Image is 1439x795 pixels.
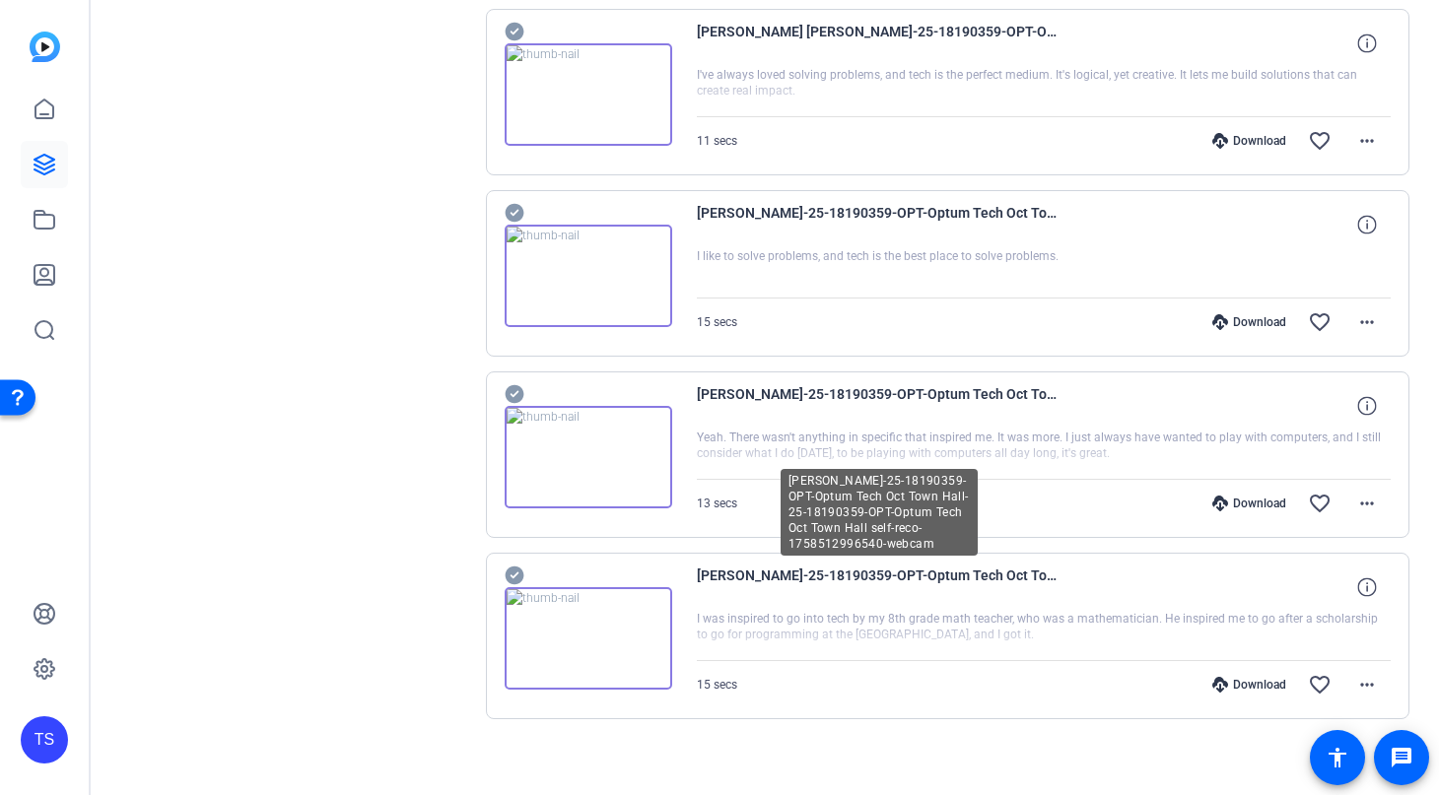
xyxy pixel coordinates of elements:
div: TS [21,716,68,763]
span: 15 secs [697,678,737,692]
div: Download [1202,133,1296,149]
div: Download [1202,496,1296,511]
div: Download [1202,677,1296,693]
mat-icon: favorite_border [1308,129,1332,153]
div: Download [1202,314,1296,330]
img: thumb-nail [505,43,672,146]
img: blue-gradient.svg [30,32,60,62]
mat-icon: favorite_border [1308,673,1332,696]
mat-icon: accessibility [1326,746,1349,769]
span: 11 secs [697,134,737,148]
span: 13 secs [697,497,737,510]
img: thumb-nail [505,587,672,690]
span: [PERSON_NAME] [PERSON_NAME]-25-18190359-OPT-Optum Tech Oct Town Hall-25-18190359-OPT-Optum Tech O... [697,20,1062,67]
mat-icon: favorite_border [1308,310,1332,334]
mat-icon: more_horiz [1355,673,1379,696]
mat-icon: message [1390,746,1413,769]
span: 15 secs [697,315,737,329]
mat-icon: more_horiz [1355,129,1379,153]
mat-icon: more_horiz [1355,492,1379,515]
span: [PERSON_NAME]-25-18190359-OPT-Optum Tech Oct Town Hall-25-18190359-OPT-Optum Tech Oct Town Hall s... [697,201,1062,248]
img: thumb-nail [505,225,672,327]
mat-icon: more_horiz [1355,310,1379,334]
img: thumb-nail [505,406,672,508]
span: [PERSON_NAME]-25-18190359-OPT-Optum Tech Oct Town Hall-25-18190359-OPT-Optum Tech Oct Town Hall s... [697,382,1062,430]
span: [PERSON_NAME]-25-18190359-OPT-Optum Tech Oct Town Hall-25-18190359-OPT-Optum Tech Oct Town Hall s... [697,563,1062,611]
mat-icon: favorite_border [1308,492,1332,515]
